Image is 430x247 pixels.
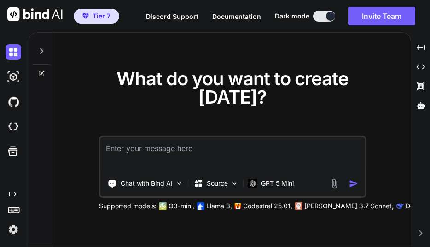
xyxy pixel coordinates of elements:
p: Llama 3, [206,201,232,211]
span: What do you want to create [DATE]? [116,67,349,108]
img: claude [295,202,302,210]
img: icon [349,179,358,188]
span: Dark mode [275,12,309,21]
p: GPT 5 Mini [261,179,294,188]
img: Pick Tools [175,180,183,188]
img: Mistral-AI [235,203,241,209]
p: O3-mini, [169,201,194,211]
img: GPT-4 [159,202,167,210]
img: GPT 5 Mini [248,179,257,188]
p: [PERSON_NAME] 3.7 Sonnet, [304,201,394,211]
p: Supported models: [99,201,157,211]
img: Pick Models [231,180,238,188]
p: Source [207,179,228,188]
img: darkChat [6,44,21,60]
span: Documentation [212,12,261,20]
img: Bind AI [7,7,63,21]
img: darkAi-studio [6,69,21,85]
img: claude [396,202,404,210]
img: githubDark [6,94,21,110]
p: Codestral 25.01, [243,201,292,211]
img: settings [6,222,21,237]
img: Llama2 [197,202,204,210]
button: Documentation [212,12,261,21]
span: Discord Support [146,12,198,20]
button: Discord Support [146,12,198,21]
p: Chat with Bind AI [121,179,173,188]
button: Invite Team [348,7,415,25]
img: premium [82,13,89,19]
span: Tier 7 [93,12,110,21]
img: cloudideIcon [6,119,21,135]
img: attachment [329,178,339,189]
button: premiumTier 7 [74,9,119,24]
